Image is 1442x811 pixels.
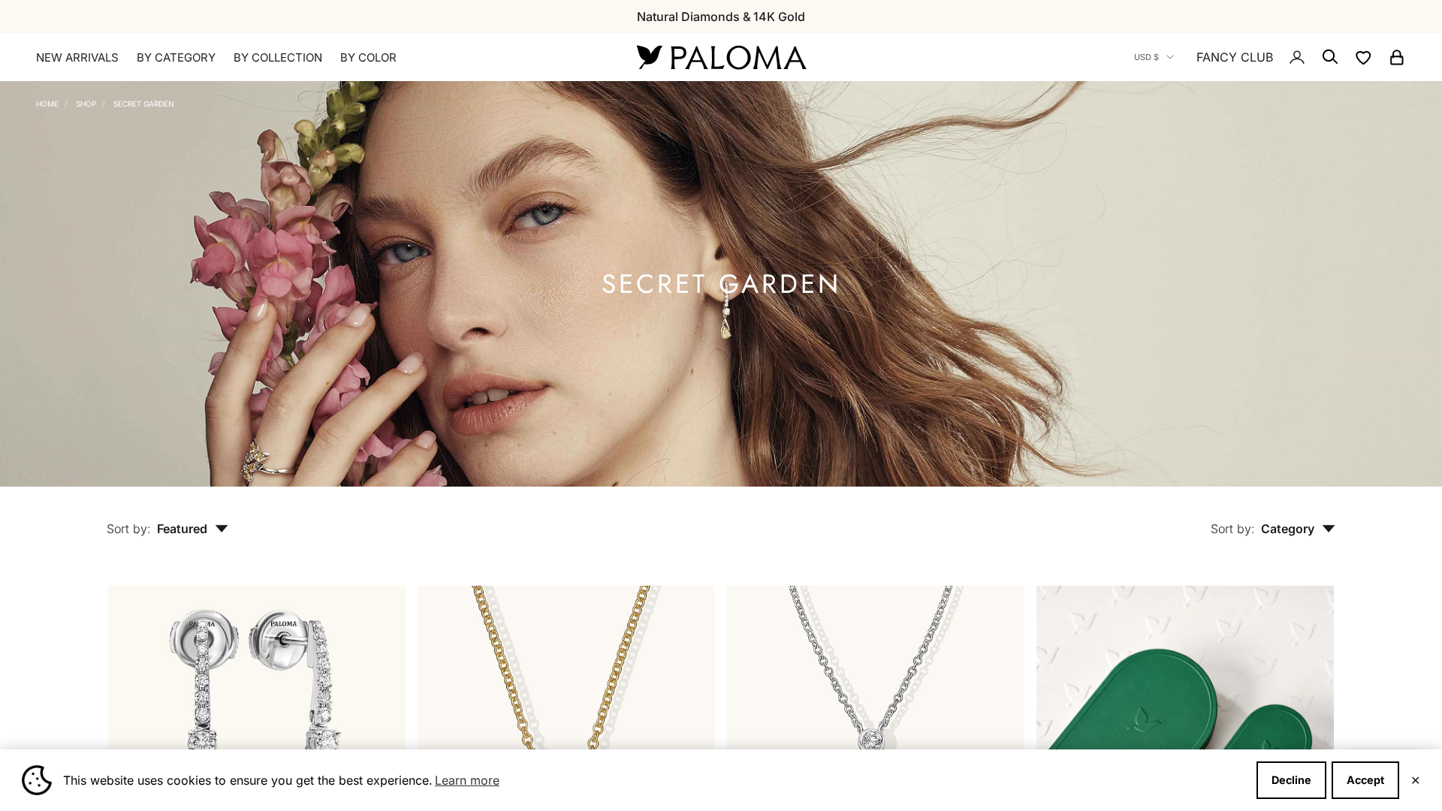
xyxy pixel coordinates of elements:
[22,765,52,795] img: Cookie banner
[72,487,263,550] button: Sort by: Featured
[36,50,601,65] nav: Primary navigation
[1176,487,1370,550] button: Sort by: Category
[1332,761,1399,799] button: Accept
[340,50,397,65] summary: By Color
[157,521,228,536] span: Featured
[1134,33,1406,81] nav: Secondary navigation
[1256,761,1326,799] button: Decline
[1134,50,1159,64] span: USD $
[1134,50,1174,64] button: USD $
[36,96,174,108] nav: Breadcrumb
[36,99,59,108] a: Home
[113,99,174,108] a: Secret Garden
[1410,776,1420,785] button: Close
[76,99,96,108] a: Shop
[602,275,841,294] h1: Secret Garden
[234,50,322,65] summary: By Collection
[637,7,805,26] p: Natural Diamonds & 14K Gold
[36,50,119,65] a: NEW ARRIVALS
[63,769,1244,791] span: This website uses cookies to ensure you get the best experience.
[433,769,502,791] a: Learn more
[107,521,151,536] span: Sort by:
[137,50,216,65] summary: By Category
[1196,47,1273,67] a: FANCY CLUB
[1261,521,1335,536] span: Category
[1211,521,1255,536] span: Sort by:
